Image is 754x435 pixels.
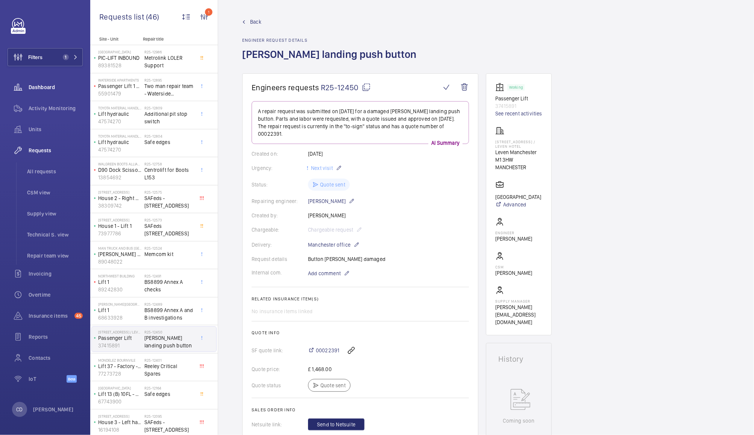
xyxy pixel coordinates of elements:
[144,190,194,194] h2: R25-12575
[308,197,355,206] p: [PERSON_NAME]
[498,355,539,363] h1: History
[29,312,71,320] span: Insurance items
[98,118,141,125] p: 47574270
[144,134,194,138] h2: R25-12804
[495,235,532,243] p: [PERSON_NAME]
[495,110,542,117] a: See recent activities
[144,246,194,250] h2: R25-12524
[509,86,523,89] p: Working
[144,330,194,334] h2: R25-12450
[8,48,83,66] button: Filters1
[495,299,542,303] p: Supply manager
[144,390,194,398] span: Safe edges
[98,134,141,138] p: Toyota Material Handling [GEOGRAPHIC_DATA]- [GEOGRAPHIC_DATA]
[98,166,141,174] p: D90 Dock Scissor External Dock Area (Scissor) (WBA03622) No 153
[495,139,542,149] p: [STREET_ADDRESS] / leven hotel
[144,106,194,110] h2: R25-12809
[98,50,141,54] p: [GEOGRAPHIC_DATA]
[98,330,141,334] p: [STREET_ADDRESS] / leven hotel
[98,230,141,237] p: 73977786
[495,201,541,208] a: Advanced
[98,218,141,222] p: [STREET_ADDRESS]
[144,386,194,390] h2: R25-12164
[98,286,141,293] p: 89242830
[144,334,194,349] span: [PERSON_NAME] landing push button
[495,265,532,269] p: CSM
[98,306,141,314] p: Lift 1
[63,54,69,60] span: 1
[27,189,83,196] span: CSM view
[144,278,194,293] span: BS8899 Annex A checks
[252,407,469,412] h2: Sales order info
[144,50,194,54] h2: R25-12986
[308,418,364,430] button: Send to Netsuite
[98,274,141,278] p: northwest building
[98,278,141,286] p: Lift 1
[98,362,141,370] p: Lift 37 - Factory - V Block
[67,375,77,383] span: Beta
[144,166,194,181] span: Centrolift for Boots L153
[98,414,141,418] p: [STREET_ADDRESS]
[308,347,339,354] a: 00022391
[16,406,23,413] p: CD
[495,149,542,156] p: Leven Manchester
[74,313,83,319] span: 45
[308,270,341,277] span: Add comment
[27,252,83,259] span: Repair team view
[316,347,339,354] span: 00022391
[144,358,194,362] h2: R25-12401
[309,165,333,171] span: Next visit
[495,269,532,277] p: [PERSON_NAME]
[495,95,542,102] p: Passenger Lift
[27,210,83,217] span: Supply view
[98,302,141,306] p: [PERSON_NAME][GEOGRAPHIC_DATA]
[98,398,141,405] p: 67743900
[29,270,83,277] span: Invoicing
[252,296,469,302] h2: Related insurance item(s)
[428,139,463,147] p: AI Summary
[503,417,534,424] p: Coming soon
[144,110,194,125] span: Additional pit stop switch
[144,162,194,166] h2: R25-12758
[98,390,141,398] p: Lift 13 (B) 10FL - KL B
[27,231,83,238] span: Technical S. view
[98,334,141,342] p: Passenger Lift
[98,190,141,194] p: [STREET_ADDRESS]
[98,342,141,349] p: 37415891
[144,274,194,278] h2: R25-12491
[144,218,194,222] h2: R25-12573
[144,138,194,146] span: Safe edges
[98,202,141,209] p: 38309742
[29,83,83,91] span: Dashboard
[29,105,83,112] span: Activity Monitoring
[308,240,360,249] p: Manchester office
[99,12,146,21] span: Requests list
[495,230,532,235] p: Engineer
[250,18,261,26] span: Back
[242,47,421,73] h1: [PERSON_NAME] landing push button
[98,250,141,258] p: [PERSON_NAME] Lift
[98,314,141,321] p: 68633928
[144,250,194,258] span: Memcom kit
[495,303,542,326] p: [PERSON_NAME][EMAIL_ADDRESS][DOMAIN_NAME]
[495,156,542,171] p: M1 3HW MANCHESTER
[29,147,83,154] span: Requests
[252,83,319,92] span: Engineers requests
[98,426,141,433] p: 16194108
[98,82,141,90] p: Passenger Lift 1 montague
[98,62,141,69] p: 89381528
[317,421,355,428] span: Send to Netsuite
[98,146,141,153] p: 47574270
[98,106,141,110] p: Toyota Material Handling [GEOGRAPHIC_DATA]- [GEOGRAPHIC_DATA]
[144,306,194,321] span: BS8899 Annex A and B investigations
[27,168,83,175] span: All requests
[98,54,141,62] p: PIC-LIFT INBOUND
[98,78,141,82] p: Waterside Apartments
[144,418,194,433] span: SAFeds - [STREET_ADDRESS]
[252,330,469,335] h2: Quote info
[98,174,141,181] p: 13854692
[98,222,141,230] p: House 1 - Lift 1
[98,370,141,377] p: 77273728
[98,90,141,97] p: 55901479
[29,126,83,133] span: Units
